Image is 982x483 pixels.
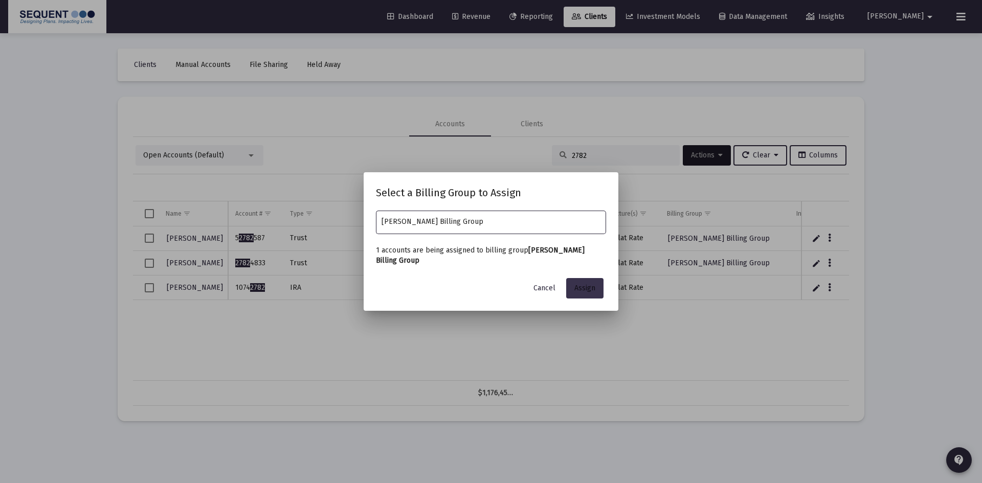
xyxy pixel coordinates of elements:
span: Assign [574,284,595,292]
input: Select a billing group [382,218,601,226]
span: Cancel [533,284,555,292]
button: Assign [566,278,604,298]
p: 1 accounts are being assigned to billing group [376,245,606,266]
h2: Select a Billing Group to Assign [376,185,606,201]
button: Cancel [525,278,564,298]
